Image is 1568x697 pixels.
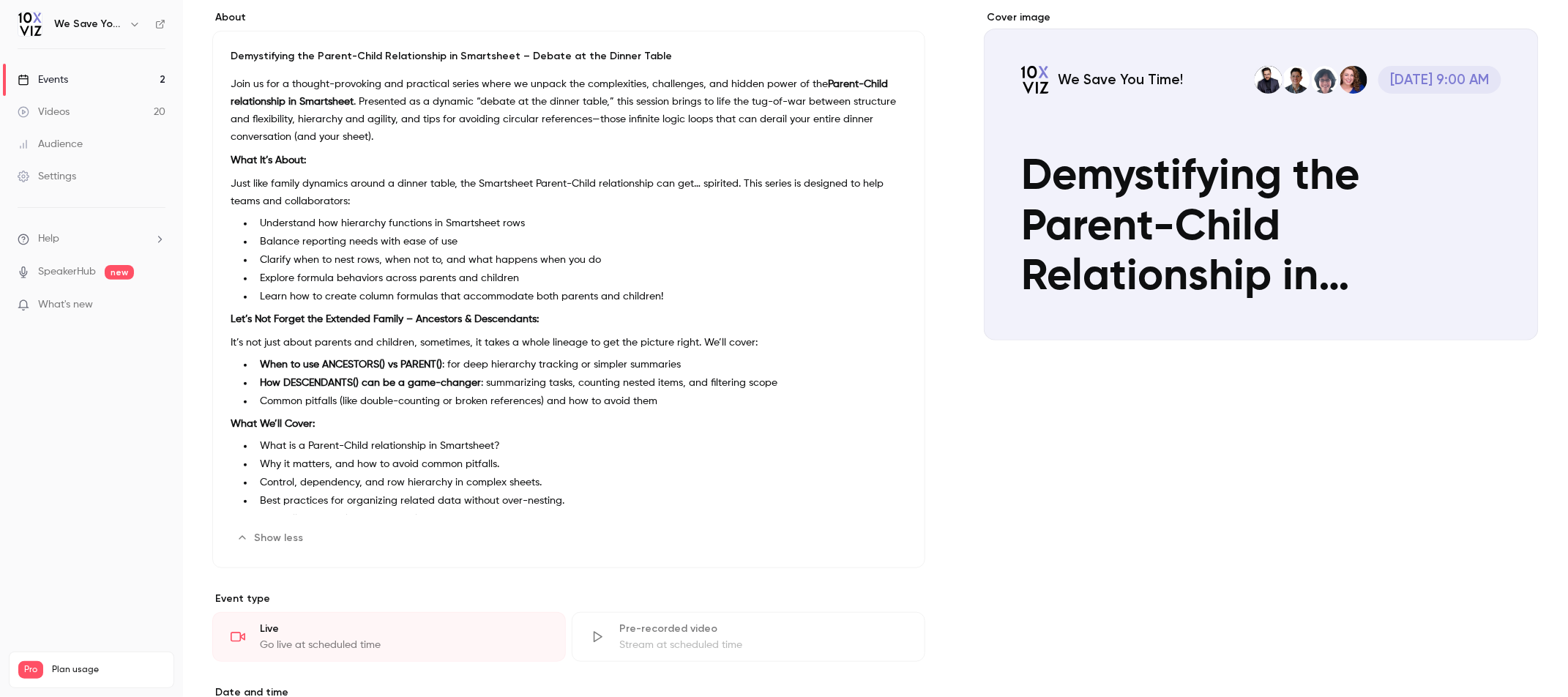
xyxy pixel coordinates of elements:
div: Go live at scheduled time [260,638,548,652]
section: Cover image [984,10,1539,340]
iframe: Noticeable Trigger [148,299,165,312]
div: Stream at scheduled time [619,638,907,652]
li: How roll-up formulas, conditional formatting, and automations behave in nested rows. [254,512,907,527]
li: What is a Parent-Child relationship in Smartsheet? [254,439,907,454]
strong: What We’ll Cover: [231,419,315,429]
li: Control, dependency, and row hierarchy in complex sheets. [254,475,907,491]
div: Pre-recorded videoStream at scheduled time [572,612,925,662]
p: Event type [212,592,925,606]
label: Cover image [984,10,1539,25]
li: : summarizing tasks, counting nested items, and filtering scope [254,376,907,391]
li: help-dropdown-opener [18,231,165,247]
span: Pro [18,661,43,679]
p: It’s not just about parents and children, sometimes, it takes a whole lineage to get the picture ... [231,334,907,351]
li: : for deep hierarchy tracking or simpler summaries [254,357,907,373]
li: Learn how to create column formulas that accommodate both parents and children! [254,289,907,305]
li: Common pitfalls (like double-counting or broken references) and how to avoid them [254,394,907,409]
p: Demystifying the Parent-Child Relationship in Smartsheet – Debate at the Dinner Table [231,49,907,64]
div: Audience [18,137,83,152]
div: Videos [18,105,70,119]
li: Balance reporting needs with ease of use [254,234,907,250]
span: Help [38,231,59,247]
label: About [212,10,925,25]
button: Show less [231,526,312,550]
div: Pre-recorded video [619,622,907,636]
span: new [105,265,134,280]
strong: What It’s About: [231,155,306,165]
li: Best practices for organizing related data without over-nesting. [254,493,907,509]
li: Clarify when to nest rows, when not to, and what happens when you do [254,253,907,268]
span: What's new [38,297,93,313]
p: Join us for a thought-provoking and practical series where we unpack the complexities, challenges... [231,75,907,146]
img: We Save You Time! [18,12,42,36]
div: LiveGo live at scheduled time [212,612,566,662]
li: Why it matters, and how to avoid common pitfalls. [254,457,907,472]
li: Explore formula behaviors across parents and children [254,271,907,286]
span: Plan usage [52,664,165,676]
div: Events [18,72,68,87]
strong: When to use ANCESTORS() vs PARENT() [260,359,442,370]
p: Just like family dynamics around a dinner table, the Smartsheet Parent-Child relationship can get... [231,175,907,210]
strong: Let’s Not Forget the Extended Family – Ancestors & Descendants: [231,314,539,324]
li: Understand how hierarchy functions in Smartsheet rows [254,216,907,231]
h6: We Save You Time! [54,17,123,31]
a: SpeakerHub [38,264,96,280]
div: Live [260,622,548,636]
strong: How DESCENDANTS() can be a game-changer [260,378,481,388]
div: Settings [18,169,76,184]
